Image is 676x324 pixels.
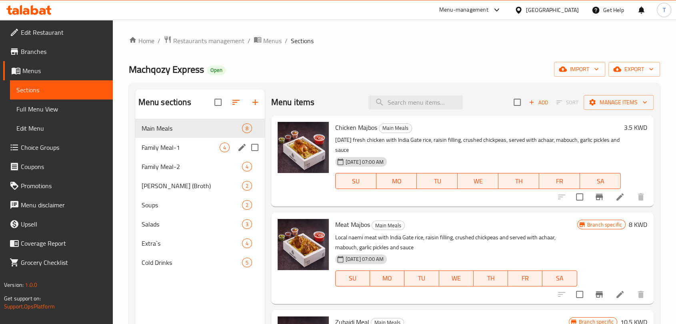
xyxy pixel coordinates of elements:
[439,270,474,286] button: WE
[242,259,252,266] span: 5
[16,123,106,133] span: Edit Menu
[439,5,488,15] div: Menu-management
[291,36,314,46] span: Sections
[417,173,458,189] button: TU
[135,157,265,176] div: Family Meal-24
[254,36,282,46] a: Menus
[242,201,252,209] span: 2
[10,119,113,138] a: Edit Menu
[21,200,106,210] span: Menu disclaimer
[542,175,577,187] span: FR
[226,93,246,112] span: Sort sections
[584,95,654,110] button: Manage items
[236,141,248,153] button: edit
[372,221,404,230] span: Main Meals
[631,187,650,207] button: delete
[21,162,106,171] span: Coupons
[142,123,242,133] div: Main Meals
[135,138,265,157] div: Family Meal-14edit
[164,36,244,46] a: Restaurants management
[142,181,242,191] span: [PERSON_NAME] (Broth)
[242,200,252,210] div: items
[458,173,498,189] button: WE
[263,36,282,46] span: Menus
[242,182,252,190] span: 2
[380,175,414,187] span: MO
[142,143,220,152] span: Family Meal-1
[210,94,226,111] span: Select all sections
[16,85,106,95] span: Sections
[372,221,405,230] div: Main Meals
[242,240,252,247] span: 4
[207,66,226,75] div: Open
[242,125,252,132] span: 8
[3,176,113,195] a: Promotions
[442,272,470,284] span: WE
[242,181,252,191] div: items
[580,173,621,189] button: SA
[242,162,252,171] div: items
[142,162,242,171] span: Family Meal-2
[135,234,265,253] div: Extra`s4
[285,36,288,46] li: /
[135,115,265,275] nav: Menu sections
[335,219,370,231] span: Meat Majbos
[242,163,252,171] span: 4
[21,239,106,248] span: Coverage Report
[368,95,463,109] input: search
[408,272,436,284] span: TU
[25,280,37,290] span: 1.0.0
[21,181,106,191] span: Promotions
[615,64,654,74] span: export
[242,123,252,133] div: items
[542,270,577,286] button: SA
[3,61,113,80] a: Menus
[511,272,539,284] span: FR
[138,96,191,108] h2: Menu sections
[590,285,609,304] button: Branch-specific-item
[21,28,106,37] span: Edit Restaurant
[539,173,580,189] button: FR
[129,60,204,78] span: Machqozy Express
[590,187,609,207] button: Branch-specific-item
[498,173,539,189] button: TH
[335,270,370,286] button: SU
[3,253,113,272] a: Grocery Checklist
[173,36,244,46] span: Restaurants management
[207,67,226,74] span: Open
[135,215,265,234] div: Salads3
[370,270,404,286] button: MO
[22,66,106,76] span: Menus
[142,258,242,267] span: Cold Drinks
[571,189,588,205] span: Select to update
[335,233,577,252] p: Local naemi meat with India Gate rice, raisin filling, crushed chickpeas and served with achaar, ...
[546,272,574,284] span: SA
[21,143,106,152] span: Choice Groups
[220,143,230,152] div: items
[278,219,329,270] img: Meat Majbos
[3,195,113,215] a: Menu disclaimer
[615,290,625,299] a: Edit menu item
[526,6,579,14] div: [GEOGRAPHIC_DATA]
[420,175,454,187] span: TU
[502,175,536,187] span: TH
[631,285,650,304] button: delete
[246,93,265,112] button: Add section
[339,272,367,284] span: SU
[4,293,41,304] span: Get support on:
[474,270,508,286] button: TH
[615,192,625,202] a: Edit menu item
[662,6,665,14] span: T
[4,301,55,312] a: Support.OpsPlatform
[142,219,242,229] span: Salads
[21,219,106,229] span: Upsell
[16,104,106,114] span: Full Menu View
[528,98,549,107] span: Add
[551,96,584,109] span: Select section first
[142,239,242,248] div: Extra`s
[242,258,252,267] div: items
[461,175,495,187] span: WE
[220,144,229,151] span: 4
[584,221,625,229] span: Branch specific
